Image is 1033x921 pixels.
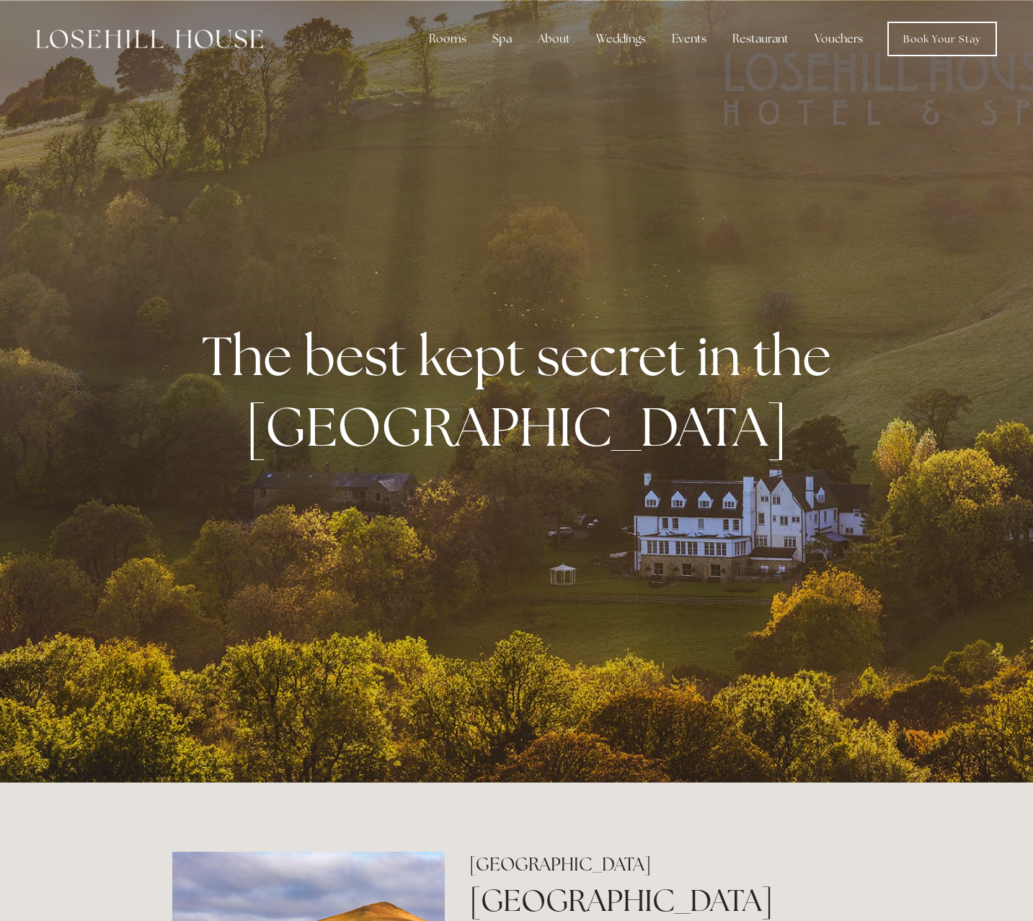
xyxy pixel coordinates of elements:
img: Losehill House [36,30,263,48]
div: Rooms [417,25,478,53]
div: Restaurant [721,25,800,53]
div: Weddings [585,25,657,53]
a: Book Your Stay [887,22,997,56]
div: About [526,25,582,53]
div: Events [660,25,718,53]
div: Spa [481,25,523,53]
h2: [GEOGRAPHIC_DATA] [469,852,861,877]
strong: The best kept secret in the [GEOGRAPHIC_DATA] [202,320,843,462]
a: Vouchers [803,25,874,53]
